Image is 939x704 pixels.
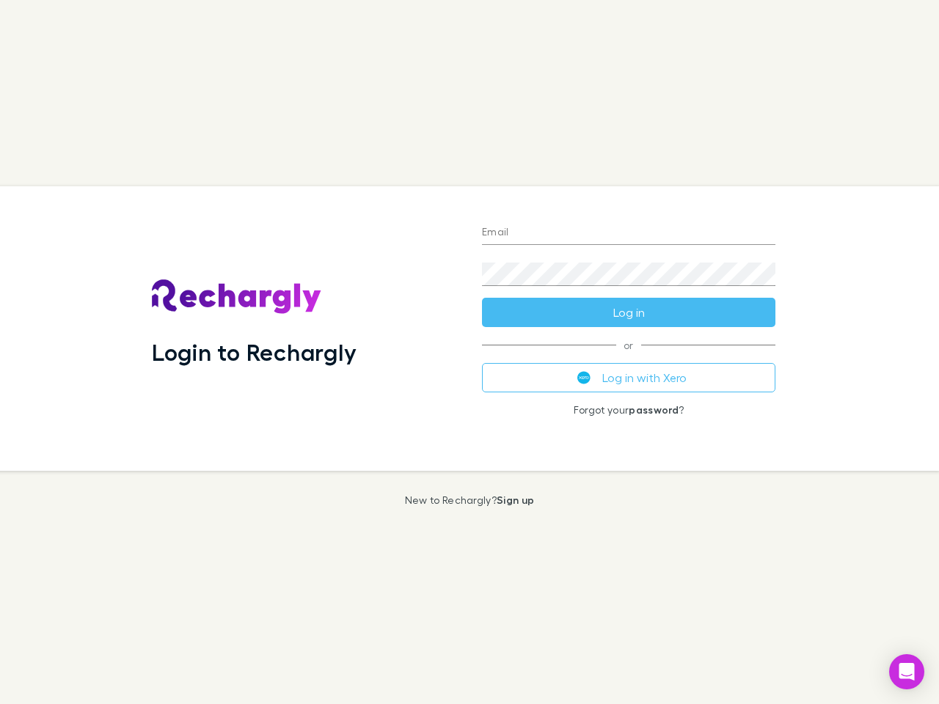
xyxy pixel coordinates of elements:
p: New to Rechargly? [405,494,535,506]
button: Log in [482,298,775,327]
p: Forgot your ? [482,404,775,416]
span: or [482,345,775,345]
a: Sign up [497,494,534,506]
img: Xero's logo [577,371,591,384]
button: Log in with Xero [482,363,775,392]
img: Rechargly's Logo [152,279,322,315]
a: password [629,403,679,416]
h1: Login to Rechargly [152,338,357,366]
div: Open Intercom Messenger [889,654,924,689]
